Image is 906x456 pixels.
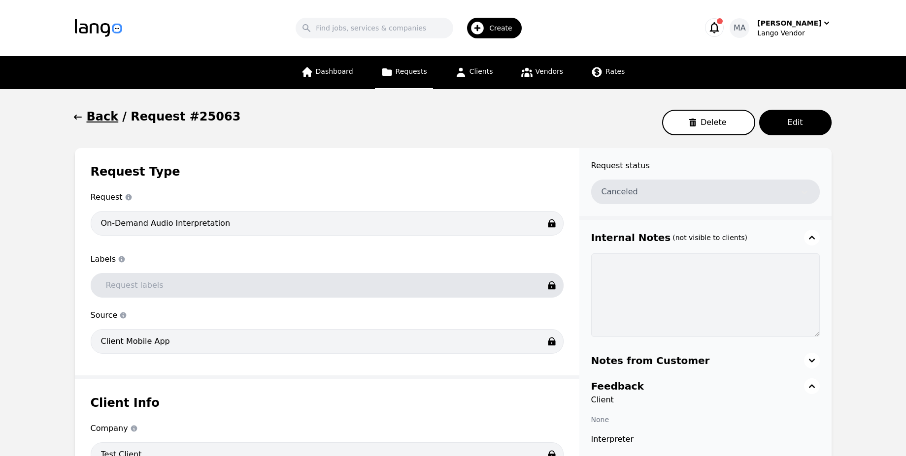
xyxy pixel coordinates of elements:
h1: Client Info [91,395,564,411]
div: Lango Vendor [757,28,831,38]
a: Vendors [515,56,569,89]
h1: / Request #25063 [122,109,240,124]
span: Interpreter [591,433,820,445]
span: Clients [470,67,493,75]
span: Labels [91,253,564,265]
span: Create [489,23,519,33]
span: Request status [591,160,820,172]
span: Company [91,423,564,434]
a: Rates [585,56,631,89]
span: Vendors [536,67,563,75]
span: MA [734,22,746,34]
span: Client [591,394,820,406]
span: Request [91,191,564,203]
button: Back [75,109,119,124]
div: [PERSON_NAME] [757,18,821,28]
a: Requests [375,56,433,89]
h3: Feedback [591,379,644,393]
span: None [591,416,609,424]
button: MA[PERSON_NAME]Lango Vendor [730,18,831,38]
h3: (not visible to clients) [672,233,747,243]
h3: Internal Notes [591,231,671,244]
button: Create [453,14,528,42]
span: Rates [605,67,625,75]
input: Find jobs, services & companies [296,18,453,38]
h1: Request Type [91,164,564,180]
h1: Back [87,109,119,124]
a: Clients [449,56,499,89]
span: Dashboard [316,67,353,75]
span: Source [91,309,564,321]
h3: Notes from Customer [591,354,710,367]
button: Delete [662,110,755,135]
a: Dashboard [295,56,359,89]
span: Requests [396,67,427,75]
img: Logo [75,19,122,37]
button: Edit [759,110,832,135]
